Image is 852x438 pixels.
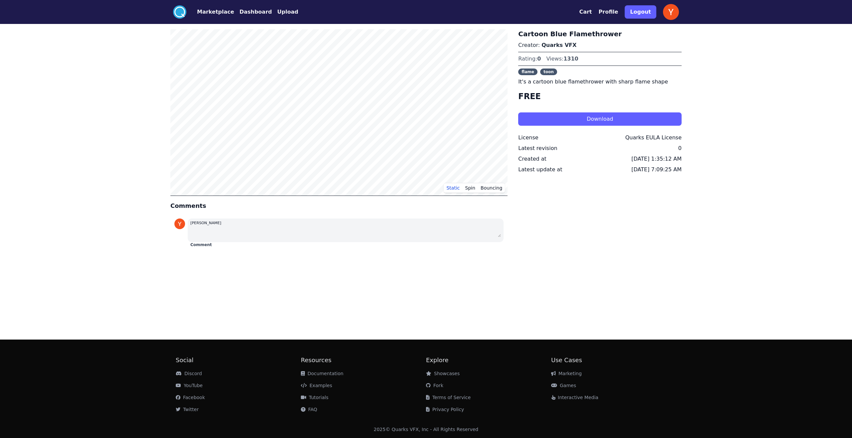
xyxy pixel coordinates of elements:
[176,356,301,365] h2: Social
[190,221,221,225] small: [PERSON_NAME]
[176,371,202,376] a: Discord
[551,395,598,400] a: Interactive Media
[170,201,508,211] h4: Comments
[678,144,682,152] div: 0
[518,69,537,75] span: flame
[518,144,557,152] div: Latest revision
[625,3,656,21] a: Logout
[551,383,576,388] a: Games
[301,371,343,376] a: Documentation
[426,407,464,412] a: Privacy Policy
[176,383,203,388] a: YouTube
[239,8,272,16] button: Dashboard
[301,383,332,388] a: Examples
[518,78,682,86] p: It's a cartoon blue flamethrower with sharp flame shape
[563,56,578,62] span: 1310
[541,42,576,48] a: Quarks VFX
[186,8,234,16] a: Marketplace
[426,371,460,376] a: Showcases
[176,395,205,400] a: Facebook
[197,8,234,16] button: Marketplace
[599,8,618,16] button: Profile
[301,395,328,400] a: Tutorials
[518,29,682,39] h3: Cartoon Blue Flamethrower
[518,166,562,174] div: Latest update at
[663,4,679,20] img: profile
[426,356,551,365] h2: Explore
[518,55,541,63] div: Rating:
[518,41,682,49] p: Creator:
[518,134,538,142] div: License
[374,426,479,433] div: 2025 © Quarks VFX, Inc - All Rights Reserved
[579,8,592,16] button: Cart
[537,56,541,62] span: 0
[426,395,471,400] a: Terms of Service
[277,8,298,16] button: Upload
[625,5,656,19] button: Logout
[426,383,443,388] a: Fork
[631,155,682,163] div: [DATE] 1:35:12 AM
[301,407,317,412] a: FAQ
[518,155,546,163] div: Created at
[190,242,212,247] button: Comment
[272,8,298,16] a: Upload
[176,407,199,412] a: Twitter
[463,183,478,193] button: Spin
[518,112,682,126] button: Download
[546,55,578,63] div: Views:
[234,8,272,16] a: Dashboard
[444,183,462,193] button: Static
[174,219,185,229] img: profile
[478,183,505,193] button: Bouncing
[551,356,676,365] h2: Use Cases
[518,91,682,102] h4: FREE
[301,356,426,365] h2: Resources
[631,166,682,174] div: [DATE] 7:09:25 AM
[625,134,682,142] div: Quarks EULA License
[551,371,582,376] a: Marketing
[540,69,557,75] span: toon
